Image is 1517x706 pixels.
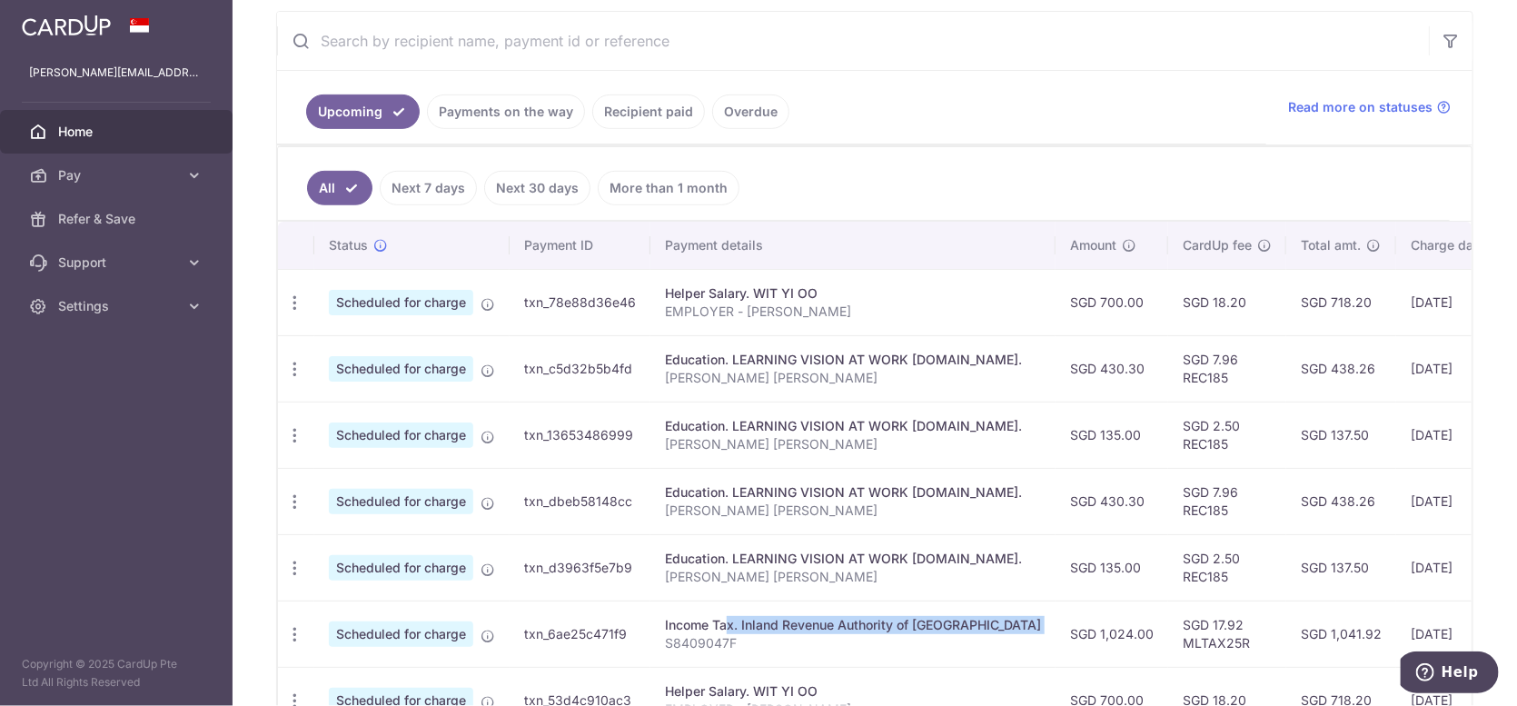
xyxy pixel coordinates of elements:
[380,171,477,205] a: Next 7 days
[1286,601,1396,667] td: SGD 1,041.92
[484,171,590,205] a: Next 30 days
[58,297,178,315] span: Settings
[1286,335,1396,402] td: SGD 438.26
[1286,402,1396,468] td: SGD 137.50
[307,171,372,205] a: All
[1401,651,1499,697] iframe: Opens a widget where you can find more information
[665,634,1041,652] p: S8409047F
[1288,98,1433,116] span: Read more on statuses
[665,303,1041,321] p: EMPLOYER - [PERSON_NAME]
[58,254,178,272] span: Support
[665,550,1041,568] div: Education. LEARNING VISION AT WORK [DOMAIN_NAME].
[510,335,650,402] td: txn_c5d32b5b4fd
[510,468,650,534] td: txn_dbeb58148cc
[665,369,1041,387] p: [PERSON_NAME] [PERSON_NAME]
[510,402,650,468] td: txn_13653486999
[277,12,1429,70] input: Search by recipient name, payment id or reference
[22,15,111,36] img: CardUp
[650,222,1056,269] th: Payment details
[1056,335,1168,402] td: SGD 430.30
[1301,236,1361,254] span: Total amt.
[665,284,1041,303] div: Helper Salary. WIT YI OO
[1168,402,1286,468] td: SGD 2.50 REC185
[29,64,203,82] p: [PERSON_NAME][EMAIL_ADDRESS][DOMAIN_NAME]
[665,682,1041,701] div: Helper Salary. WIT YI OO
[1070,236,1116,254] span: Amount
[1286,269,1396,335] td: SGD 718.20
[329,423,473,448] span: Scheduled for charge
[1168,534,1286,601] td: SGD 2.50 REC185
[712,94,789,129] a: Overdue
[1183,236,1252,254] span: CardUp fee
[510,222,650,269] th: Payment ID
[58,210,178,228] span: Refer & Save
[510,601,650,667] td: txn_6ae25c471f9
[1056,534,1168,601] td: SGD 135.00
[329,290,473,315] span: Scheduled for charge
[58,123,178,141] span: Home
[306,94,420,129] a: Upcoming
[329,555,473,581] span: Scheduled for charge
[1168,269,1286,335] td: SGD 18.20
[1286,534,1396,601] td: SGD 137.50
[1168,468,1286,534] td: SGD 7.96 REC185
[1168,335,1286,402] td: SGD 7.96 REC185
[665,502,1041,520] p: [PERSON_NAME] [PERSON_NAME]
[329,621,473,647] span: Scheduled for charge
[598,171,739,205] a: More than 1 month
[1056,601,1168,667] td: SGD 1,024.00
[665,435,1041,453] p: [PERSON_NAME] [PERSON_NAME]
[665,351,1041,369] div: Education. LEARNING VISION AT WORK [DOMAIN_NAME].
[329,236,368,254] span: Status
[1056,468,1168,534] td: SGD 430.30
[1168,601,1286,667] td: SGD 17.92 MLTAX25R
[1288,98,1451,116] a: Read more on statuses
[665,483,1041,502] div: Education. LEARNING VISION AT WORK [DOMAIN_NAME].
[329,356,473,382] span: Scheduled for charge
[665,616,1041,634] div: Income Tax. Inland Revenue Authority of [GEOGRAPHIC_DATA]
[1286,468,1396,534] td: SGD 438.26
[427,94,585,129] a: Payments on the way
[58,166,178,184] span: Pay
[665,417,1041,435] div: Education. LEARNING VISION AT WORK [DOMAIN_NAME].
[592,94,705,129] a: Recipient paid
[1056,402,1168,468] td: SGD 135.00
[1056,269,1168,335] td: SGD 700.00
[665,568,1041,586] p: [PERSON_NAME] [PERSON_NAME]
[510,269,650,335] td: txn_78e88d36e46
[329,489,473,514] span: Scheduled for charge
[510,534,650,601] td: txn_d3963f5e7b9
[1411,236,1485,254] span: Charge date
